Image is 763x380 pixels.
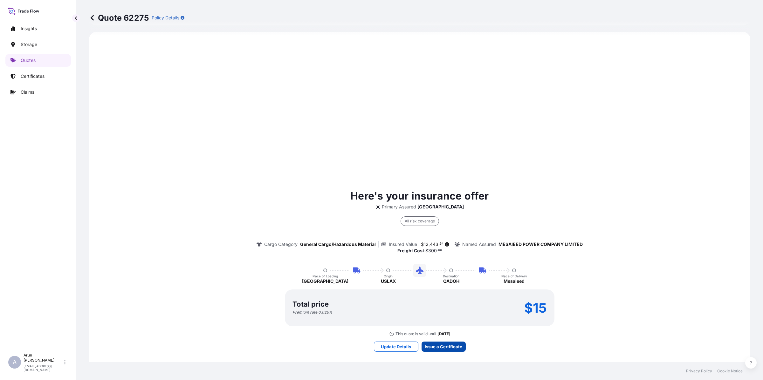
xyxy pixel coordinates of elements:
[424,242,429,247] span: 12
[21,89,34,95] p: Claims
[425,343,462,350] p: Issue a Certificate
[501,274,527,278] p: Place of Delivery
[152,15,179,21] p: Policy Details
[374,342,418,352] button: Update Details
[439,243,440,245] span: .
[381,343,411,350] p: Update Details
[437,331,450,336] p: [DATE]
[421,242,424,247] span: $
[443,274,459,278] p: Destination
[437,249,438,251] span: .
[350,188,489,204] p: Here's your insurance offer
[382,204,416,210] p: Primary Assured
[422,342,466,352] button: Issue a Certificate
[24,353,63,363] p: Arun [PERSON_NAME]
[686,369,712,374] a: Privacy Policy
[5,70,71,83] a: Certificates
[302,278,348,284] p: [GEOGRAPHIC_DATA]
[524,303,547,313] p: $15
[313,274,338,278] p: Place of Loading
[389,241,417,248] p: Insured Value
[397,248,424,253] b: Freight Cost
[401,216,439,226] div: All risk coverage
[462,241,496,248] p: Named Assured
[498,241,583,248] p: MESAIEED POWER COMPANY LIMITED
[5,86,71,98] a: Claims
[438,249,442,251] span: 00
[5,22,71,35] a: Insights
[21,57,36,64] p: Quotes
[717,369,743,374] a: Cookie Notice
[264,241,298,248] p: Cargo Category
[381,278,396,284] p: USLAX
[21,41,37,48] p: Storage
[300,241,376,248] p: General Cargo/Hazardous Material
[429,242,430,247] span: ,
[430,242,438,247] span: 443
[24,364,63,372] p: [EMAIL_ADDRESS][DOMAIN_NAME]
[428,248,437,253] span: 300
[292,301,329,307] p: Total price
[5,38,71,51] a: Storage
[504,278,525,284] p: Mesaieed
[89,13,149,23] p: Quote 62275
[21,73,45,79] p: Certificates
[5,54,71,67] a: Quotes
[443,278,459,284] p: QADOH
[397,248,442,254] p: :
[425,248,428,253] span: $
[384,274,393,278] p: Origin
[440,243,443,245] span: 64
[21,25,37,32] p: Insights
[417,204,464,210] p: [GEOGRAPHIC_DATA]
[395,331,436,336] p: This quote is valid until
[13,359,17,365] span: A
[292,310,333,315] p: Premium rate 0.026 %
